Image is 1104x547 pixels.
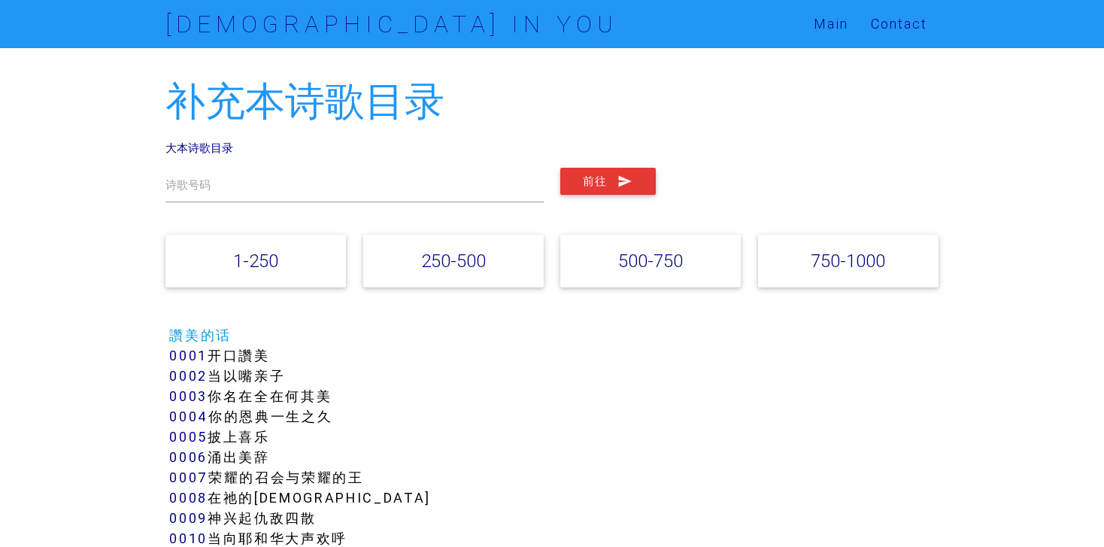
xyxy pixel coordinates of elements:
[169,387,208,405] a: 0003
[560,168,656,195] button: 前往
[811,250,885,272] a: 750-1000
[165,177,211,194] label: 诗歌号码
[169,469,208,486] a: 0007
[169,408,208,425] a: 0004
[169,530,208,547] a: 0010
[169,428,208,445] a: 0005
[169,347,208,364] a: 0001
[169,367,208,384] a: 0002
[165,141,233,155] a: 大本诗歌目录
[165,80,939,124] h2: 补充本诗歌目录
[421,250,486,272] a: 250-500
[169,489,208,506] a: 0008
[618,250,683,272] a: 500-750
[169,509,208,527] a: 0009
[169,327,232,344] a: 讚美的话
[169,448,208,466] a: 0006
[233,250,278,272] a: 1-250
